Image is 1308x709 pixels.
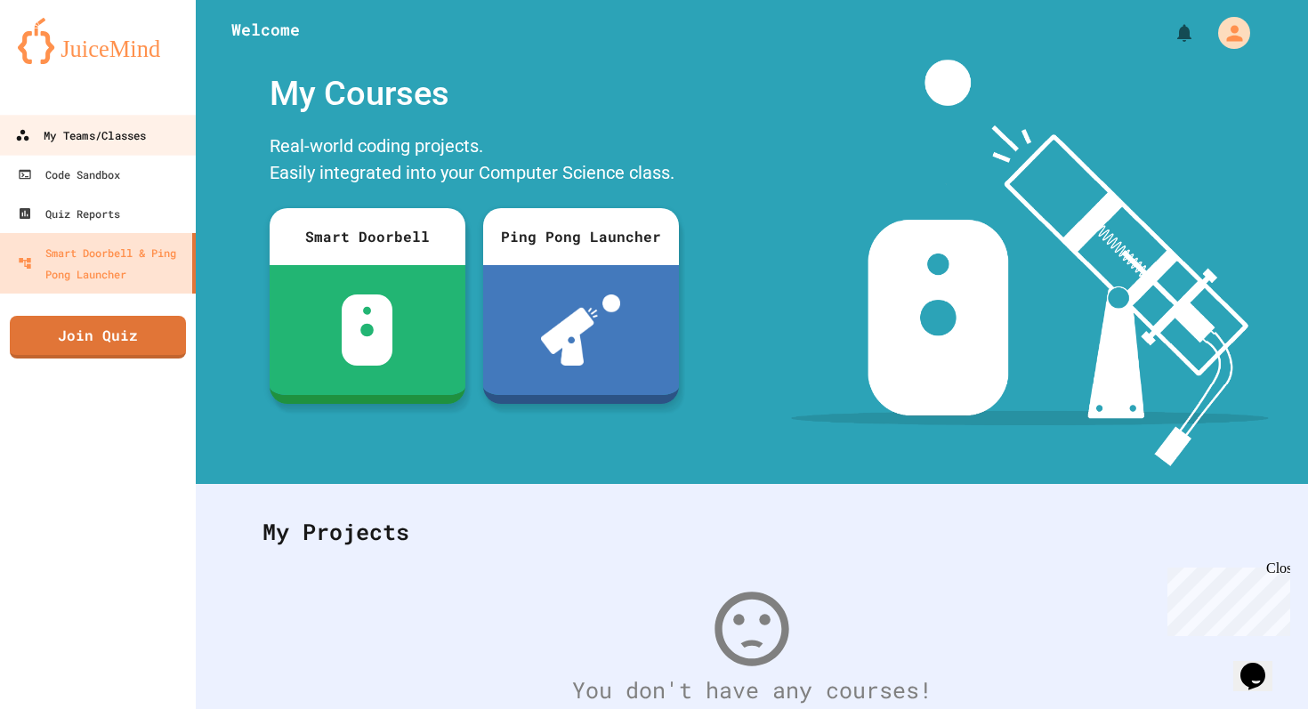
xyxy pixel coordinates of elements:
[342,294,392,366] img: sdb-white.svg
[245,673,1259,707] div: You don't have any courses!
[1233,638,1290,691] iframe: chat widget
[18,18,178,64] img: logo-orange.svg
[270,208,465,265] div: Smart Doorbell
[261,128,688,195] div: Real-world coding projects. Easily integrated into your Computer Science class.
[261,60,688,128] div: My Courses
[18,203,120,224] div: Quiz Reports
[1160,560,1290,636] iframe: chat widget
[18,242,185,285] div: Smart Doorbell & Ping Pong Launcher
[541,294,620,366] img: ppl-with-ball.png
[18,164,120,185] div: Code Sandbox
[245,497,1259,567] div: My Projects
[7,7,123,113] div: Chat with us now!Close
[10,316,186,359] a: Join Quiz
[791,60,1268,466] img: banner-image-my-projects.png
[15,125,146,147] div: My Teams/Classes
[483,208,679,265] div: Ping Pong Launcher
[1199,12,1255,53] div: My Account
[1141,18,1199,48] div: My Notifications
